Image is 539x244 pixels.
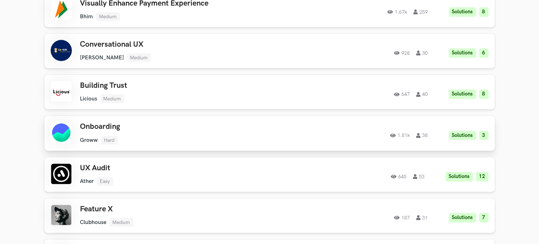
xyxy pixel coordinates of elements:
h3: Onboarding [80,122,280,131]
a: Building TrustLiciousMedium64740Solutions8 [44,75,495,110]
li: Medium [127,53,151,62]
span: 187 [394,215,410,220]
li: Medium [96,12,120,21]
li: Solutions [449,7,476,17]
li: 3 [479,131,489,140]
li: Medium [109,218,133,227]
span: 1.67k [388,9,407,14]
span: 38 [416,133,428,138]
li: Ather [80,178,94,185]
span: 645 [391,174,407,179]
li: [PERSON_NAME] [80,54,124,61]
li: Groww [80,137,98,144]
li: 7 [479,213,489,223]
h3: Building Trust [80,81,280,90]
span: 31 [416,215,428,220]
li: 6 [479,48,489,58]
li: 8 [479,90,489,99]
span: 259 [414,9,428,14]
h3: UX Audit [80,164,280,173]
li: Licious [80,95,98,102]
li: 8 [479,7,489,17]
li: Hard [101,136,118,145]
h3: Feature X [80,205,280,214]
li: 12 [476,172,489,182]
li: Bhim [80,13,93,20]
span: 53 [413,174,425,179]
a: Feature X Clubhouse Medium 187 31 Solutions 7 [44,198,495,233]
li: Solutions [449,213,476,223]
span: 928 [394,51,410,55]
li: Solutions [446,172,473,182]
li: Solutions [449,48,476,58]
span: 30 [416,51,428,55]
span: 1.81k [390,133,410,138]
span: 647 [394,92,410,97]
li: Clubhouse [80,219,107,226]
li: Solutions [449,131,476,140]
h3: Conversational UX [80,40,280,49]
a: Conversational UX[PERSON_NAME]Medium92830Solutions6 [44,34,495,68]
a: OnboardingGrowwHard1.81k38Solutions3 [44,116,495,151]
span: 40 [416,92,428,97]
li: Easy [97,177,113,186]
li: Solutions [449,90,476,99]
a: UX Audit Ather Easy 645 53 Solutions 12 [44,157,495,192]
li: Medium [100,94,124,103]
